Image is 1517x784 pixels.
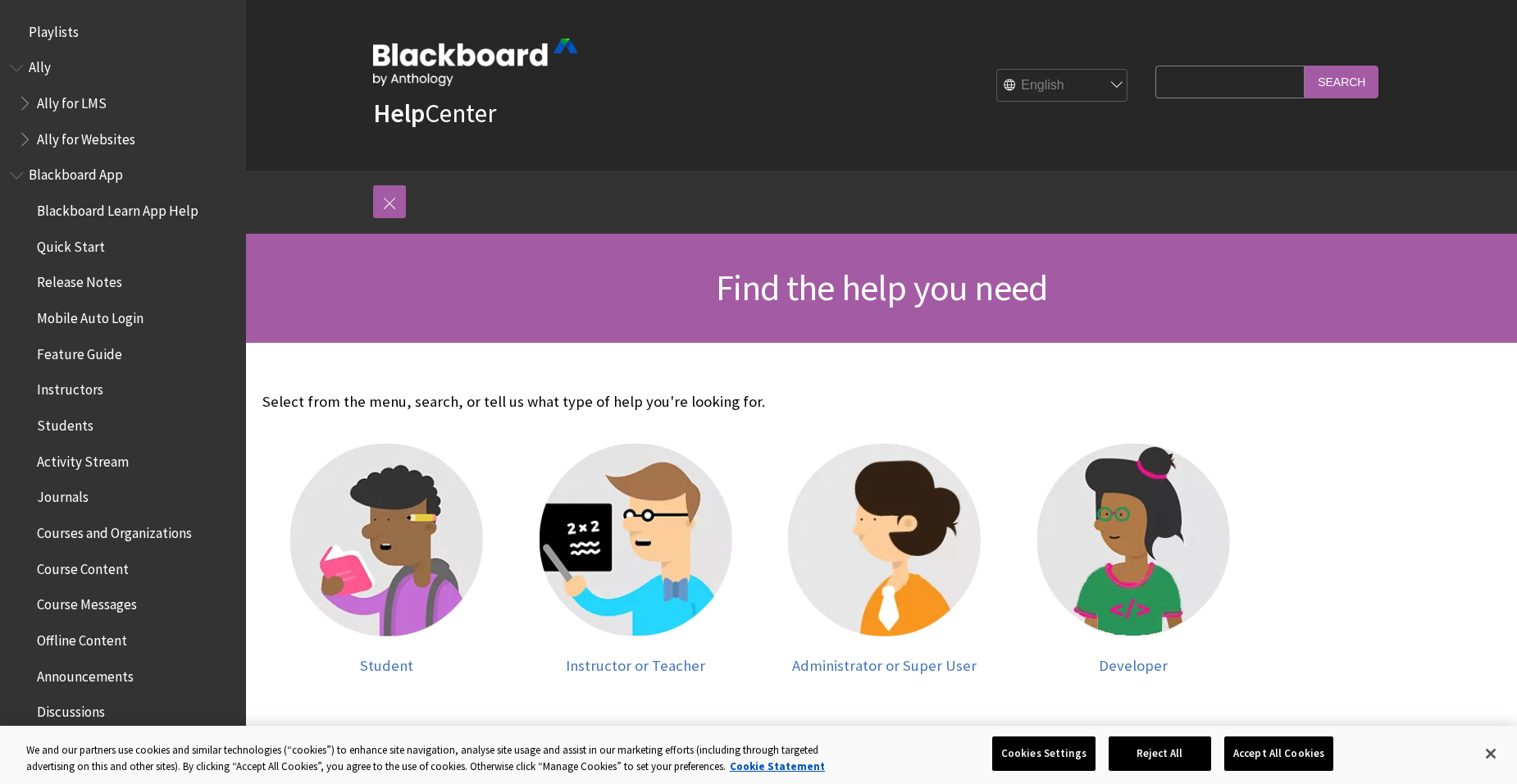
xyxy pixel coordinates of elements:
span: Instructors [37,376,103,399]
span: Release Notes [37,269,122,291]
span: Blackboard App [29,162,123,184]
span: Course Content [37,555,129,577]
a: HelpCenter [373,97,496,130]
span: Offline Content [37,627,127,649]
span: Ally [29,54,51,76]
button: Cookies Settings [992,736,1096,771]
img: Blackboard by Anthology [373,39,578,86]
button: Reject All [1109,736,1211,771]
a: More information about your privacy, opens in a new tab [730,759,825,773]
a: Developer [1026,444,1242,674]
span: Discussions [37,698,105,720]
p: Select from the menu, search, or tell us what type of help you're looking for. [262,391,1258,413]
span: Feature Guide [37,340,122,362]
div: We and our partners use cookies and similar technologies (“cookies”) to enhance site navigation, ... [26,742,835,774]
span: Announcements [37,663,134,685]
span: Find the help you need [716,265,1047,310]
a: Student Student [279,444,495,674]
span: Student [360,656,413,675]
input: Search [1305,66,1378,98]
nav: Book outline for Playlists [10,18,236,46]
span: Course Messages [37,591,137,613]
span: Ally for LMS [37,89,107,112]
span: Administrator or Super User [792,656,977,675]
span: Mobile Auto Login [37,304,143,326]
select: Site Language Selector [997,70,1128,103]
span: Journals [37,484,89,506]
span: Courses and Organizations [37,519,192,541]
button: Accept All Cookies [1224,736,1333,771]
span: Blackboard Learn App Help [37,197,198,219]
strong: Help [373,97,425,130]
a: Administrator Administrator or Super User [777,444,993,674]
img: Instructor [540,444,732,636]
span: Quick Start [37,233,105,255]
img: Administrator [788,444,981,636]
button: Close [1473,736,1509,772]
a: Instructor Instructor or Teacher [528,444,745,674]
nav: Book outline for Anthology Ally Help [10,54,236,153]
img: Student [290,444,483,636]
span: Ally for Websites [37,125,135,148]
span: Students [37,412,93,434]
span: Playlists [29,18,79,40]
span: Instructor or Teacher [566,656,705,675]
span: Developer [1099,656,1168,675]
span: Activity Stream [37,448,129,470]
